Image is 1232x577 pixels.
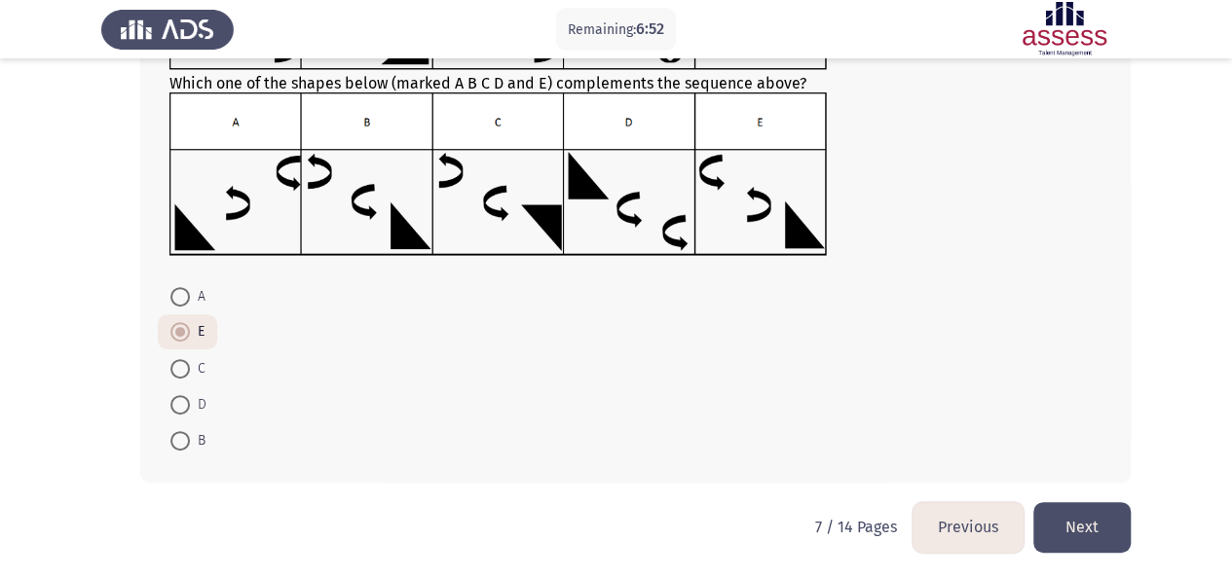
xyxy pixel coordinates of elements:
span: C [190,357,205,380]
p: 7 / 14 Pages [815,518,897,536]
img: Assess Talent Management logo [101,2,234,56]
span: A [190,285,205,308]
p: Remaining: [568,18,664,42]
img: UkFYYV8wMTlfQi5wbmcxNjkxMjk3Nzk0OTEz.png [169,92,827,256]
img: Assessment logo of ASSESS Focus 4 Module Assessment (EN/AR) (Advanced - IB) [998,2,1131,56]
button: load next page [1033,502,1131,552]
span: 6:52 [636,19,664,38]
span: E [190,320,205,343]
button: load previous page [913,502,1024,552]
span: D [190,393,206,416]
span: B [190,429,205,452]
